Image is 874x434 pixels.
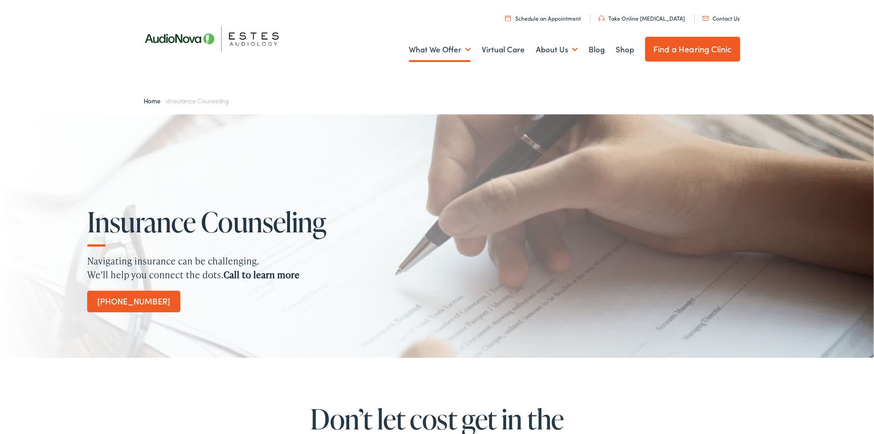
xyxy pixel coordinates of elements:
a: What We Offer [409,33,471,67]
img: utility icon [702,16,709,21]
h1: Insurance Counseling [87,207,344,237]
a: Virtual Care [482,33,525,67]
a: About Us [536,33,578,67]
a: Find a Hearing Clinic [645,37,740,62]
a: Home [144,96,165,105]
a: Blog [589,33,605,67]
a: Shop [616,33,634,67]
a: Contact Us [702,14,740,22]
a: Schedule an Appointment [505,14,581,22]
img: utility icon [598,16,605,21]
p: Navigating insurance can be challenging. We’ll help you connect the dots. [87,254,787,282]
a: [PHONE_NUMBER] [87,291,180,312]
img: utility icon [505,15,511,21]
span: » [144,96,229,105]
strong: Call to learn more [223,268,300,281]
span: Insurance Counseling [168,96,229,105]
a: Take Online [MEDICAL_DATA] [598,14,685,22]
